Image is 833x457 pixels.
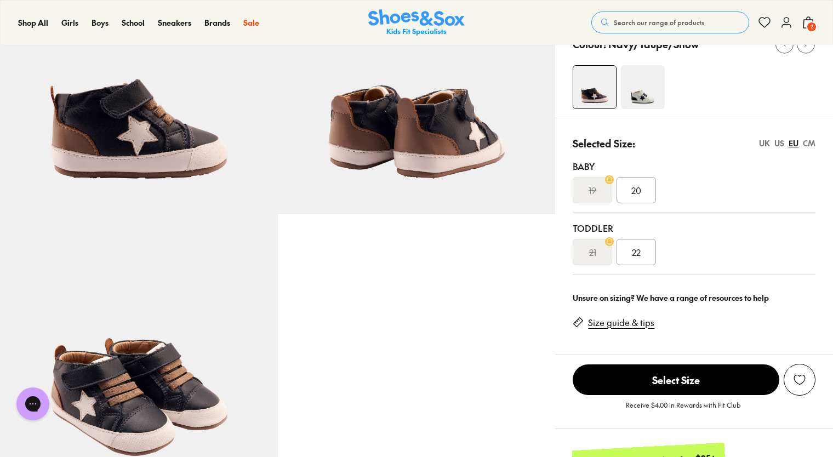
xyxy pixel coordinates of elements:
[368,9,465,36] img: SNS_Logo_Responsive.svg
[61,17,78,28] a: Girls
[243,17,259,28] a: Sale
[632,245,641,259] span: 22
[204,17,230,28] span: Brands
[802,10,815,35] button: 2
[158,17,191,28] a: Sneakers
[789,138,798,149] div: EU
[573,292,815,304] div: Unsure on sizing? We have a range of resources to help
[573,66,616,108] img: 4-527716_1
[158,17,191,28] span: Sneakers
[588,317,654,329] a: Size guide & tips
[589,184,596,197] s: 19
[573,221,815,235] div: Toddler
[806,21,817,32] span: 2
[243,17,259,28] span: Sale
[573,159,815,173] div: Baby
[204,17,230,28] a: Brands
[626,400,740,420] p: Receive $4.00 in Rewards with Fit Club
[591,12,749,33] button: Search our range of products
[92,17,109,28] a: Boys
[759,138,770,149] div: UK
[621,65,665,109] img: 4-553396_1
[589,245,596,259] s: 21
[92,17,109,28] span: Boys
[573,364,779,396] button: Select Size
[18,17,48,28] a: Shop All
[803,138,815,149] div: CM
[61,17,78,28] span: Girls
[614,18,704,27] span: Search our range of products
[573,136,635,151] p: Selected Size:
[573,364,779,395] span: Select Size
[122,17,145,28] a: School
[774,138,784,149] div: US
[784,364,815,396] button: Add to Wishlist
[18,17,48,28] span: Shop All
[368,9,465,36] a: Shoes & Sox
[11,384,55,424] iframe: Gorgias live chat messenger
[122,17,145,28] span: School
[631,184,641,197] span: 20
